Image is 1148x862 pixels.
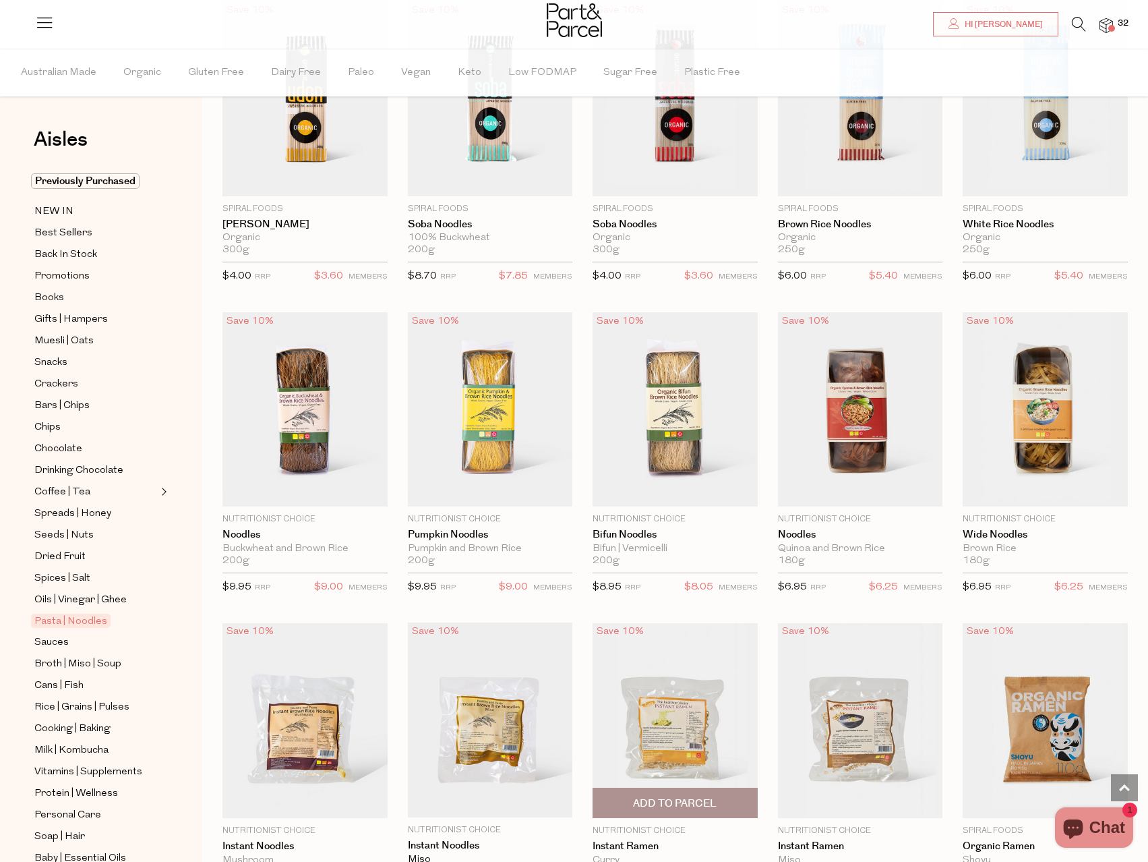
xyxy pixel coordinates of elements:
[508,49,576,96] span: Low FODMAP
[21,49,96,96] span: Australian Made
[34,570,157,587] a: Spices | Salt
[34,527,94,544] span: Seeds | Nuts
[903,273,942,281] small: MEMBERS
[869,579,898,596] span: $6.25
[34,355,67,371] span: Snacks
[34,173,157,190] a: Previously Purchased
[34,203,157,220] a: NEW IN
[593,529,758,541] a: Bifun Noodles
[222,219,388,231] a: [PERSON_NAME]
[408,219,573,231] a: Soba Noodles
[401,49,431,96] span: Vegan
[222,513,388,525] p: Nutritionist Choice
[34,721,111,737] span: Cooking | Baking
[778,623,943,818] img: Instant Ramen
[408,312,573,507] img: Pumpkin Noodles
[963,232,1128,244] div: Organic
[34,420,61,436] span: Chips
[593,203,758,215] p: Spiral Foods
[810,273,826,281] small: RRP
[34,829,85,845] span: Soap | Hair
[34,677,157,694] a: Cans | Fish
[593,1,758,196] img: Soba Noodles
[408,1,573,196] img: Soba Noodles
[34,699,157,716] a: Rice | Grains | Pulses
[778,529,943,541] a: Noodles
[499,268,528,285] span: $7.85
[625,273,640,281] small: RRP
[778,244,805,256] span: 250g
[31,614,111,628] span: Pasta | Noodles
[633,797,717,811] span: Add To Parcel
[810,584,826,592] small: RRP
[34,312,108,328] span: Gifts | Hampers
[314,268,343,285] span: $3.60
[1089,584,1128,592] small: MEMBERS
[408,529,573,541] a: Pumpkin Noodles
[778,513,943,525] p: Nutritionist Choice
[34,376,157,393] a: Crackers
[34,505,157,522] a: Spreads | Honey
[408,513,573,525] p: Nutritionist Choice
[348,49,374,96] span: Paleo
[408,232,573,244] div: 100% Buckwheat
[314,579,343,596] span: $9.00
[349,273,388,281] small: MEMBERS
[34,484,90,500] span: Coffee | Tea
[963,244,990,256] span: 250g
[34,678,84,694] span: Cans | Fish
[499,579,528,596] span: $9.00
[222,840,388,853] a: Instant Noodles
[963,623,1018,641] div: Save 10%
[34,720,157,737] a: Cooking | Baking
[778,582,807,592] span: $6.95
[222,312,278,331] div: Save 10%
[222,232,388,244] div: Organic
[593,788,758,818] button: Add To Parcel
[222,582,251,592] span: $9.95
[34,440,157,457] a: Chocolate
[222,529,388,541] a: Noodles
[593,840,758,853] a: Instant Ramen
[778,312,943,507] img: Noodles
[34,398,90,414] span: Bars | Chips
[34,635,69,651] span: Sauces
[255,273,270,281] small: RRP
[778,232,943,244] div: Organic
[625,584,640,592] small: RRP
[603,49,657,96] span: Sugar Free
[123,49,161,96] span: Organic
[34,527,157,544] a: Seeds | Nuts
[963,513,1128,525] p: Nutritionist Choice
[34,225,92,241] span: Best Sellers
[963,825,1128,837] p: Spiral Foods
[963,271,992,281] span: $6.00
[34,419,157,436] a: Chips
[778,1,943,196] img: Brown Rice Noodles
[963,203,1128,215] p: Spiral Foods
[34,333,157,349] a: Muesli | Oats
[684,49,740,96] span: Plastic Free
[593,623,758,818] img: Instant Ramen
[222,623,278,641] div: Save 10%
[34,247,97,263] span: Back In Stock
[34,807,101,824] span: Personal Care
[1114,18,1132,30] span: 32
[349,584,388,592] small: MEMBERS
[34,548,157,565] a: Dried Fruit
[34,463,123,479] span: Drinking Chocolate
[963,312,1018,331] div: Save 10%
[778,825,943,837] p: Nutritionist Choice
[963,1,1128,196] img: White Rice Noodles
[1099,18,1113,32] a: 32
[533,273,572,281] small: MEMBERS
[34,828,157,845] a: Soap | Hair
[593,513,758,525] p: Nutritionist Choice
[684,268,713,285] span: $3.60
[222,312,388,507] img: Noodles
[593,582,622,592] span: $8.95
[34,634,157,651] a: Sauces
[1089,273,1128,281] small: MEMBERS
[593,312,758,507] img: Bifun Noodles
[593,244,620,256] span: 300g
